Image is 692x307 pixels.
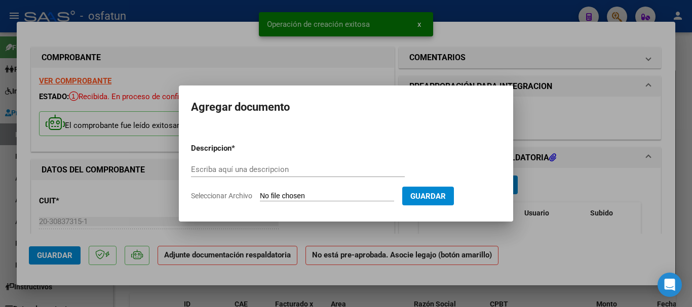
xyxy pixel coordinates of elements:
[410,192,446,201] span: Guardar
[191,98,501,117] h2: Agregar documento
[191,143,284,154] p: Descripcion
[191,192,252,200] span: Seleccionar Archivo
[402,187,454,205] button: Guardar
[658,273,682,297] div: Open Intercom Messenger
